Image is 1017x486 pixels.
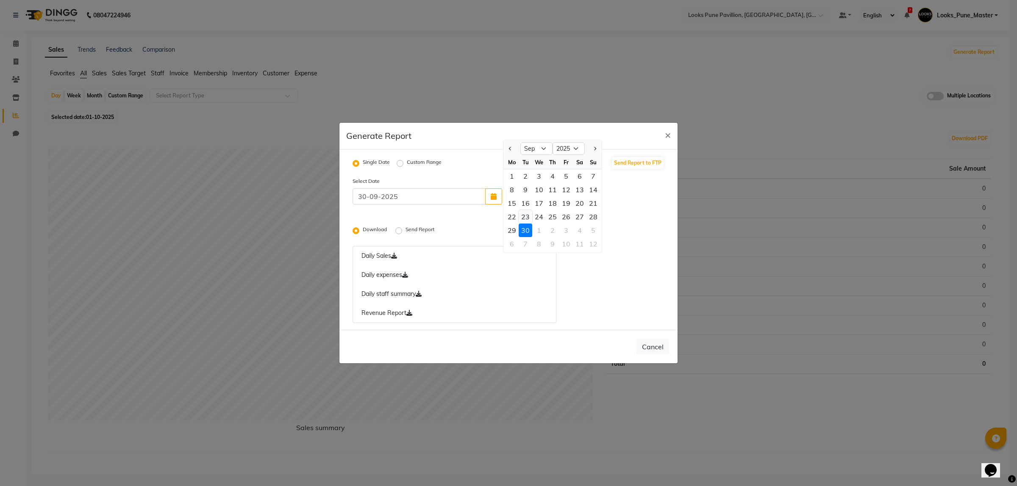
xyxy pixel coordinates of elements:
div: Wednesday, September 24, 2025 [532,210,546,224]
div: 18 [546,196,559,210]
div: Wednesday, September 17, 2025 [532,196,546,210]
button: Next month [591,142,598,155]
div: 17 [532,196,546,210]
h5: Generate Report [346,130,411,142]
div: Su [586,155,600,169]
a: Daily Sales [353,246,556,266]
div: Monday, September 8, 2025 [505,183,519,196]
span: × [665,128,671,141]
div: Thursday, September 11, 2025 [546,183,559,196]
div: 29 [505,224,519,237]
div: Saturday, September 20, 2025 [573,196,586,210]
div: 1 [532,224,546,237]
div: 26 [559,210,573,224]
div: Tuesday, September 23, 2025 [519,210,532,224]
div: Monday, September 1, 2025 [505,169,519,183]
div: Tuesday, September 2, 2025 [519,169,532,183]
div: Saturday, September 6, 2025 [573,169,586,183]
div: Monday, September 22, 2025 [505,210,519,224]
div: 7 [586,169,600,183]
div: We [532,155,546,169]
label: Single Date [363,158,390,168]
button: Cancel [636,339,669,355]
div: 10 [532,183,546,196]
div: 14 [586,183,600,196]
a: Daily staff summary [353,284,556,304]
div: Monday, September 29, 2025 [505,224,519,237]
div: Wednesday, September 10, 2025 [532,183,546,196]
div: 9 [519,183,532,196]
button: Send Report to FTP [612,157,664,169]
div: 12 [559,183,573,196]
div: Sunday, September 14, 2025 [586,183,600,196]
div: 21 [586,196,600,210]
div: 23 [519,210,532,224]
a: Daily expenses [353,265,556,285]
div: Tuesday, September 9, 2025 [519,183,532,196]
div: Thursday, September 25, 2025 [546,210,559,224]
label: Download [363,226,389,236]
div: 11 [546,183,559,196]
select: Select month [520,142,553,155]
div: Tuesday, September 30, 2025 [519,224,532,237]
div: Friday, September 5, 2025 [559,169,573,183]
div: 25 [546,210,559,224]
div: 1 [505,169,519,183]
div: Sunday, September 28, 2025 [586,210,600,224]
div: 24 [532,210,546,224]
div: 13 [573,183,586,196]
div: 15 [505,196,519,210]
div: Th [546,155,559,169]
div: 27 [573,210,586,224]
div: Friday, September 12, 2025 [559,183,573,196]
div: Wednesday, September 3, 2025 [532,169,546,183]
div: Saturday, September 27, 2025 [573,210,586,224]
div: 20 [573,196,586,210]
input: 2025-10-01 [353,188,486,204]
iframe: chat widget [981,452,1009,478]
div: 4 [546,169,559,183]
div: 3 [532,169,546,183]
div: 2 [519,169,532,183]
div: 6 [573,169,586,183]
label: Custom Range [407,158,442,168]
div: Friday, September 19, 2025 [559,196,573,210]
div: Fr [559,155,573,169]
label: Select Date [346,177,428,185]
div: Thursday, September 4, 2025 [546,169,559,183]
div: Sunday, September 7, 2025 [586,169,600,183]
select: Select year [553,142,585,155]
div: Friday, September 26, 2025 [559,210,573,224]
a: Revenue Report [353,304,556,323]
div: Saturday, September 13, 2025 [573,183,586,196]
div: Tuesday, September 16, 2025 [519,196,532,210]
div: 28 [586,210,600,224]
div: 22 [505,210,519,224]
button: Previous month [507,142,514,155]
div: 8 [505,183,519,196]
div: Mo [505,155,519,169]
div: Tu [519,155,532,169]
button: Close [658,123,678,146]
div: Thursday, September 18, 2025 [546,196,559,210]
div: 19 [559,196,573,210]
div: Monday, September 15, 2025 [505,196,519,210]
label: Send Report [406,226,436,236]
div: Sunday, September 21, 2025 [586,196,600,210]
div: Wednesday, October 1, 2025 [532,224,546,237]
div: 5 [559,169,573,183]
div: 16 [519,196,532,210]
div: 30 [519,224,532,237]
div: Sa [573,155,586,169]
